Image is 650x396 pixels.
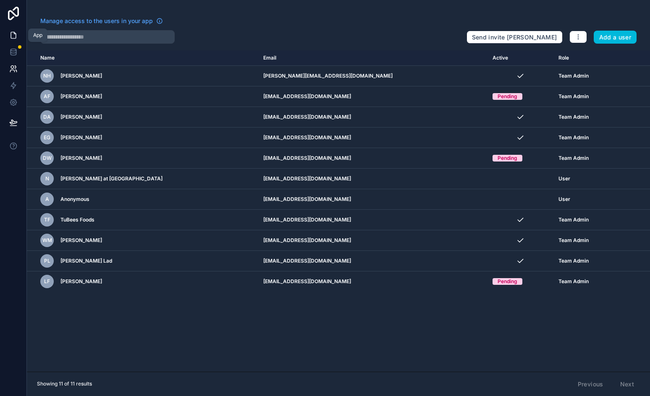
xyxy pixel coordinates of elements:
[258,66,487,86] td: [PERSON_NAME][EMAIL_ADDRESS][DOMAIN_NAME]
[558,258,589,264] span: Team Admin
[44,258,50,264] span: PL
[60,134,102,141] span: [PERSON_NAME]
[44,216,50,223] span: TF
[558,216,589,223] span: Team Admin
[60,278,102,285] span: [PERSON_NAME]
[45,175,49,182] span: N
[258,50,487,66] th: Email
[60,216,94,223] span: TuBees Foods
[258,148,487,169] td: [EMAIL_ADDRESS][DOMAIN_NAME]
[27,50,258,66] th: Name
[43,155,52,162] span: DW
[258,169,487,189] td: [EMAIL_ADDRESS][DOMAIN_NAME]
[60,237,102,244] span: [PERSON_NAME]
[258,251,487,271] td: [EMAIL_ADDRESS][DOMAIN_NAME]
[43,114,51,120] span: DA
[558,196,570,203] span: User
[258,128,487,148] td: [EMAIL_ADDRESS][DOMAIN_NAME]
[60,93,102,100] span: [PERSON_NAME]
[558,134,589,141] span: Team Admin
[40,17,153,25] span: Manage access to the users in your app
[558,114,589,120] span: Team Admin
[258,86,487,107] td: [EMAIL_ADDRESS][DOMAIN_NAME]
[40,17,163,25] a: Manage access to the users in your app
[60,196,89,203] span: Anonymous
[60,155,102,162] span: [PERSON_NAME]
[60,258,112,264] span: [PERSON_NAME] Lad
[258,107,487,128] td: [EMAIL_ADDRESS][DOMAIN_NAME]
[558,175,570,182] span: User
[258,271,487,292] td: [EMAIL_ADDRESS][DOMAIN_NAME]
[558,237,589,244] span: Team Admin
[44,134,50,141] span: EG
[258,230,487,251] td: [EMAIL_ADDRESS][DOMAIN_NAME]
[467,31,563,44] button: Send invite [PERSON_NAME]
[37,380,92,387] span: Showing 11 of 11 results
[558,93,589,100] span: Team Admin
[44,278,50,285] span: LF
[498,155,517,162] div: Pending
[594,31,637,44] button: Add a user
[60,73,102,79] span: [PERSON_NAME]
[558,155,589,162] span: Team Admin
[258,210,487,230] td: [EMAIL_ADDRESS][DOMAIN_NAME]
[60,114,102,120] span: [PERSON_NAME]
[553,50,620,66] th: Role
[43,73,51,79] span: NH
[44,93,50,100] span: AF
[498,93,517,100] div: Pending
[258,189,487,210] td: [EMAIL_ADDRESS][DOMAIN_NAME]
[558,73,589,79] span: Team Admin
[33,32,42,39] div: App
[498,278,517,285] div: Pending
[487,50,553,66] th: Active
[558,278,589,285] span: Team Admin
[42,237,52,244] span: WM
[45,196,49,203] span: A
[60,175,162,182] span: [PERSON_NAME] at [GEOGRAPHIC_DATA]
[27,50,650,372] div: scrollable content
